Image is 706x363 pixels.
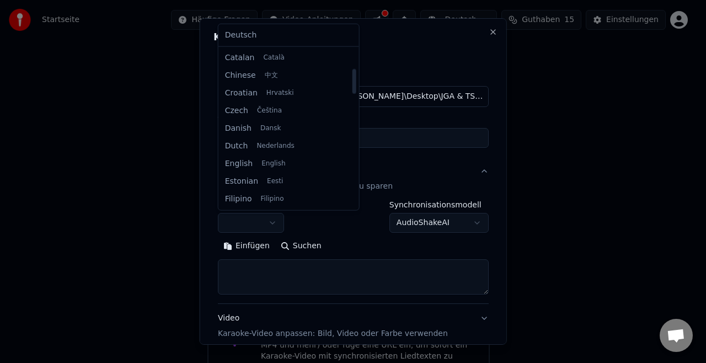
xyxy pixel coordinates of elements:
[267,177,283,185] span: Eesti
[225,158,253,169] span: English
[266,89,294,98] span: Hrvatski
[261,159,285,168] span: English
[257,106,282,115] span: Čeština
[225,52,255,63] span: Catalan
[225,30,257,41] span: Deutsch
[261,194,284,203] span: Filipino
[225,70,256,81] span: Chinese
[265,71,278,80] span: 中文
[256,141,294,150] span: Nederlands
[225,175,258,186] span: Estonian
[263,54,284,62] span: Català
[225,122,252,134] span: Danish
[225,140,248,151] span: Dutch
[225,88,258,99] span: Croatian
[225,193,252,204] span: Filipino
[260,124,281,132] span: Dansk
[225,105,248,116] span: Czech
